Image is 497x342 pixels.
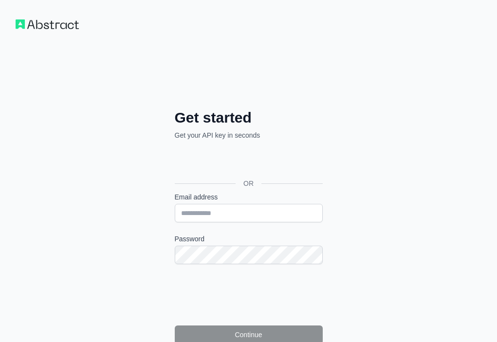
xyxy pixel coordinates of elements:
iframe: reCAPTCHA [175,276,323,314]
p: Get your API key in seconds [175,130,323,140]
iframe: Przycisk Zaloguj się przez Google [170,151,326,172]
label: Password [175,234,323,244]
label: Email address [175,192,323,202]
span: OR [236,179,261,188]
img: Workflow [16,19,79,29]
h2: Get started [175,109,323,126]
